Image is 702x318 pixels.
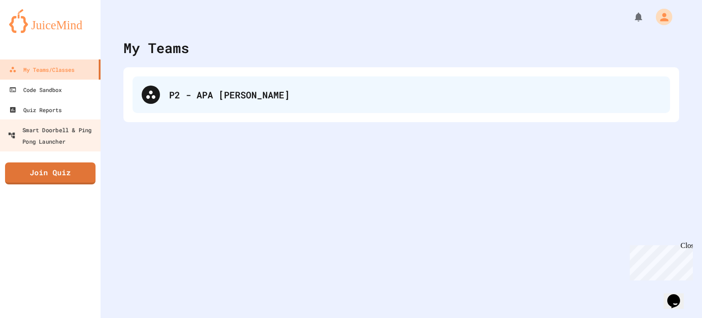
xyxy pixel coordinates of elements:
div: Smart Doorbell & Ping Pong Launcher [8,124,98,146]
div: My Account [646,6,675,27]
div: My Teams [123,38,189,58]
img: logo-orange.svg [9,9,91,33]
a: Join Quiz [5,162,96,184]
div: My Teams/Classes [9,64,74,75]
div: Chat with us now!Close [4,4,63,58]
div: P2 - APA [PERSON_NAME] [169,88,661,102]
iframe: chat widget [626,242,693,280]
div: My Notifications [616,9,646,25]
iframe: chat widget [664,281,693,309]
div: Code Sandbox [9,84,62,95]
div: P2 - APA [PERSON_NAME] [133,76,670,113]
div: Quiz Reports [9,104,62,115]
